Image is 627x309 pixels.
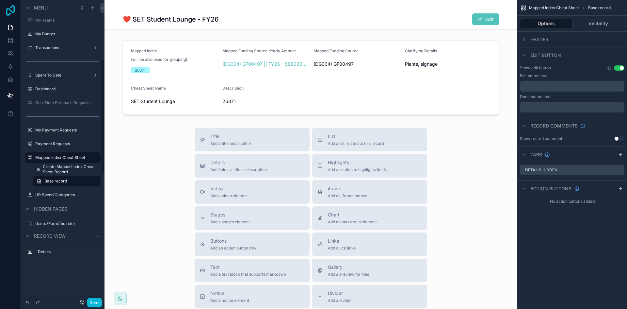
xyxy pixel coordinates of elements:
[34,206,67,212] span: Hidden pages
[520,102,624,112] div: scrollable content
[195,180,310,204] button: VideoAdd a video element
[328,298,352,303] span: Add a divider
[328,185,367,192] span: iframe
[328,212,377,218] span: Chart
[195,259,310,282] button: TextAdd a text block that supports markdown
[35,73,90,78] label: Spent To Date
[328,133,384,140] span: List
[312,180,427,204] button: iframeAdd an iframe embed
[529,5,579,10] span: Mapped Index Cheat Sheet
[35,221,99,226] label: Users (Form)(no role)
[210,298,249,303] span: Add a notice element
[312,285,427,308] button: DividerAdd a divider
[312,128,427,151] button: ListAdd a list related to this record
[210,212,250,218] span: Stages
[195,206,310,230] button: StagesAdd a stages element
[530,151,542,158] span: Tabs
[517,196,627,207] div: No action buttons added
[210,185,248,192] span: Video
[472,13,499,25] button: Edit
[44,179,67,184] span: Base record
[210,141,251,146] span: Add a title and subtitle
[43,164,97,175] span: Create Mapped Index Cheat Sheet Record
[525,167,557,173] label: Details Hidden
[210,219,250,225] span: Add a stages element
[520,136,564,141] div: Show record comments
[38,249,98,254] label: Details
[530,123,578,129] span: Record comments
[328,219,377,225] span: Add a chart group element
[195,285,310,308] button: NoticeAdd a notice element
[312,259,427,282] button: GalleryAdd a preview for files
[87,298,102,307] button: Done
[312,206,427,230] button: ChartAdd a chart group element
[328,167,387,172] span: Add a section to highlights fields
[35,18,99,23] label: My Teams
[195,128,310,151] button: TitleAdd a title and subtitle
[210,272,286,277] span: Add a text block that supports markdown
[210,264,286,270] span: Text
[210,167,267,172] span: Add fields, a title or description
[530,52,561,59] span: Edit button
[328,141,384,146] span: Add a list related to this record
[35,128,99,133] label: My Payment Requests
[328,246,356,251] span: Add quick links
[123,15,219,24] h1: ❤️ SET Student Lounge - FY26
[328,264,369,270] span: Gallery
[210,290,249,297] span: Notice
[210,159,267,166] span: Details
[328,193,367,198] span: Add an iframe embed
[195,232,310,256] button: ButtonsAdd an action button row
[312,232,427,256] button: LinksAdd quick links
[35,155,97,160] label: Mapped Index Cheat Sheet
[35,100,99,105] label: One-Time Purchase Requests
[35,86,99,92] label: Dashboard
[210,246,256,251] span: Add an action button row
[312,154,427,178] button: HighlightsAdd a section to highlights fields
[588,5,611,10] span: Base record
[520,65,551,71] label: Show edit button
[520,19,572,28] button: Options
[210,193,248,198] span: Add a video element
[530,185,571,192] span: Action buttons
[328,290,352,297] span: Divider
[35,31,99,37] label: My Budget
[530,36,548,43] span: Header
[572,19,625,28] button: Visibility
[34,5,48,11] span: Menu
[328,159,387,166] span: Highlights
[21,244,104,264] div: scrollable content
[35,192,99,197] label: UR Spend Categories
[35,141,99,146] label: Payment Requests
[195,154,310,178] button: DetailsAdd fields, a title or description
[520,81,624,92] div: scrollable content
[33,176,101,186] a: Base record
[328,272,369,277] span: Add a preview for files
[210,238,256,244] span: Buttons
[328,238,356,244] span: Links
[520,73,548,78] label: Edit button text
[210,133,251,140] span: Title
[520,94,551,99] label: Done button text
[33,164,101,175] a: Create Mapped Index Cheat Sheet Record
[35,45,90,50] label: Transactions
[34,233,66,239] span: Record view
